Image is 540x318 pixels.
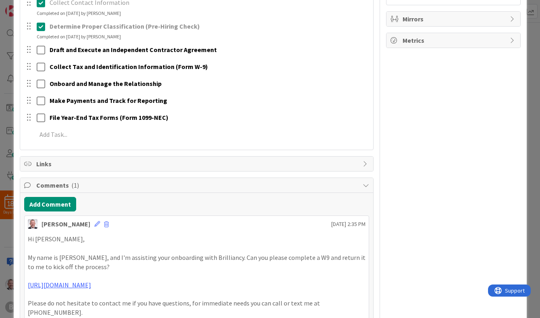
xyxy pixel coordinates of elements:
[28,299,366,317] p: Please do not hesitate to contact me if you have questions, for immediate needs you can call or t...
[28,281,91,289] a: [URL][DOMAIN_NAME]
[50,79,162,88] strong: Onboard and Manage the Relationship
[28,219,37,229] img: SB
[24,197,76,211] button: Add Comment
[50,96,167,105] strong: Make Payments and Track for Reporting
[36,159,359,169] span: Links
[42,219,90,229] div: [PERSON_NAME]
[331,220,366,228] span: [DATE] 2:35 PM
[28,253,366,271] p: My name is [PERSON_NAME], and I'm assisting your onboarding with Brilliancy. Can you please compl...
[36,180,359,190] span: Comments
[17,1,37,11] span: Support
[403,14,506,24] span: Mirrors
[37,33,121,40] div: Completed on [DATE] by [PERSON_NAME]
[71,181,79,189] span: ( 1 )
[28,234,366,244] p: Hi [PERSON_NAME],
[403,36,506,45] span: Metrics
[50,22,200,30] strong: Determine Proper Classification (Pre-Hiring Check)
[37,10,121,17] div: Completed on [DATE] by [PERSON_NAME]
[50,46,217,54] strong: Draft and Execute an Independent Contractor Agreement
[50,63,208,71] strong: Collect Tax and Identification Information (Form W-9)
[50,113,168,121] strong: File Year-End Tax Forms (Form 1099-NEC)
